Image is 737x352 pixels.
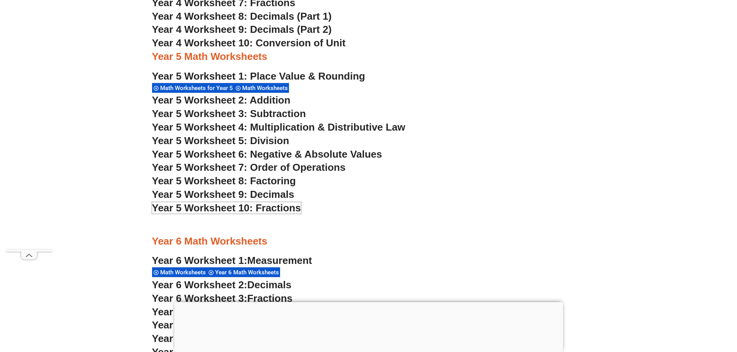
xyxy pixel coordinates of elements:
a: Year 5 Worksheet 1: Place Value & Rounding [152,70,365,82]
a: Year 6 Worksheet 5:Proportions & Ratios [152,319,348,331]
div: Math Worksheets for Year 5 [152,83,234,93]
span: Year 6 Worksheet 1: [152,255,248,266]
a: Year 5 Worksheet 10: Fractions [152,202,301,214]
iframe: Advertisement [6,18,52,250]
div: Math Worksheets [234,83,289,93]
a: Year 4 Worksheet 9: Decimals (Part 2) [152,24,332,35]
span: Year 6 Worksheet 2: [152,279,248,291]
span: Measurement [247,255,312,266]
div: Year 6 Math Worksheets [207,267,280,277]
a: Year 6 Worksheet 3:Fractions [152,292,292,304]
span: Math Worksheets [160,269,208,276]
a: Year 5 Worksheet 6: Negative & Absolute Values [152,148,382,160]
h3: Year 5 Math Worksheets [152,50,585,63]
span: Decimals [247,279,291,291]
a: Year 5 Worksheet 8: Factoring [152,175,296,187]
a: Year 5 Worksheet 3: Subtraction [152,108,306,119]
iframe: Advertisement [174,302,563,350]
span: Year 6 Worksheet 5: [152,319,248,331]
div: Math Worksheets [152,267,207,277]
a: Year 6 Worksheet 2:Decimals [152,279,292,291]
a: Year 5 Worksheet 9: Decimals [152,189,294,200]
span: Year 6 Worksheet 3: [152,292,248,304]
a: Year 5 Worksheet 7: Order of Operations [152,162,346,173]
a: Year 4 Worksheet 10: Conversion of Unit [152,37,346,49]
h3: Year 6 Math Worksheets [152,235,585,248]
iframe: Chat Widget [608,265,737,352]
a: Year 5 Worksheet 5: Division [152,135,289,146]
a: Year 4 Worksheet 8: Decimals (Part 1) [152,10,332,22]
a: Year 5 Worksheet 4: Multiplication & Distributive Law [152,121,405,133]
span: Year 6 Worksheet 6: [152,333,248,344]
span: Fractions [247,292,292,304]
span: Math Worksheets [242,85,290,92]
span: Year 6 Worksheet 4: [152,306,248,318]
span: Year 6 Math Worksheets [215,269,281,276]
a: Year 6 Worksheet 4:Percents [152,306,290,318]
a: Year 6 Worksheet 1:Measurement [152,255,312,266]
span: Math Worksheets for Year 5 [160,85,235,92]
a: Year 5 Worksheet 2: Addition [152,94,291,106]
a: Year 6 Worksheet 6:Factoring & Prime Factors [152,333,373,344]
